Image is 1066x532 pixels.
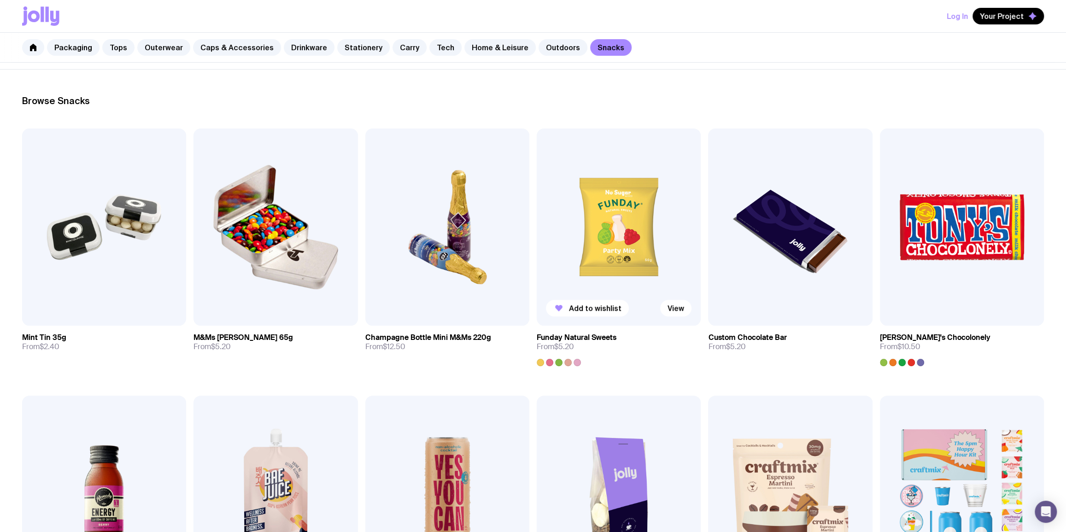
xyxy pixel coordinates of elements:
span: From [537,342,574,351]
h3: Mint Tin 35g [22,333,66,342]
span: $12.50 [383,342,405,351]
span: From [708,342,745,351]
span: From [365,342,405,351]
a: Mint Tin 35gFrom$2.40 [22,326,186,359]
h3: [PERSON_NAME]'s Chocolonely [880,333,990,342]
span: From [880,342,920,351]
div: Open Intercom Messenger [1035,501,1057,523]
span: Add to wishlist [569,304,621,313]
a: View [660,300,691,316]
a: Funday Natural SweetsFrom$5.20 [537,326,701,366]
span: $5.20 [554,342,574,351]
a: Outerwear [137,39,190,56]
a: Tech [429,39,462,56]
h2: Browse Snacks [22,95,1044,106]
span: $5.20 [726,342,745,351]
h3: Funday Natural Sweets [537,333,616,342]
a: Packaging [47,39,100,56]
a: [PERSON_NAME]'s ChocolonelyFrom$10.50 [880,326,1044,366]
a: Snacks [590,39,632,56]
button: Add to wishlist [546,300,629,316]
a: Stationery [337,39,390,56]
a: Caps & Accessories [193,39,281,56]
h3: Champagne Bottle Mini M&Ms 220g [365,333,491,342]
a: Tops [102,39,135,56]
a: Home & Leisure [464,39,536,56]
button: Log In [947,8,968,24]
a: Drinkware [284,39,334,56]
a: Carry [392,39,427,56]
a: M&Ms [PERSON_NAME] 65gFrom$5.20 [193,326,357,359]
span: $2.40 [40,342,59,351]
button: Your Project [972,8,1044,24]
h3: Custom Chocolate Bar [708,333,786,342]
a: Custom Chocolate BarFrom$5.20 [708,326,872,359]
span: From [193,342,231,351]
a: Champagne Bottle Mini M&Ms 220gFrom$12.50 [365,326,529,359]
a: Outdoors [539,39,587,56]
span: $10.50 [897,342,920,351]
h3: M&Ms [PERSON_NAME] 65g [193,333,293,342]
span: From [22,342,59,351]
span: Your Project [980,12,1024,21]
span: $5.20 [211,342,231,351]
